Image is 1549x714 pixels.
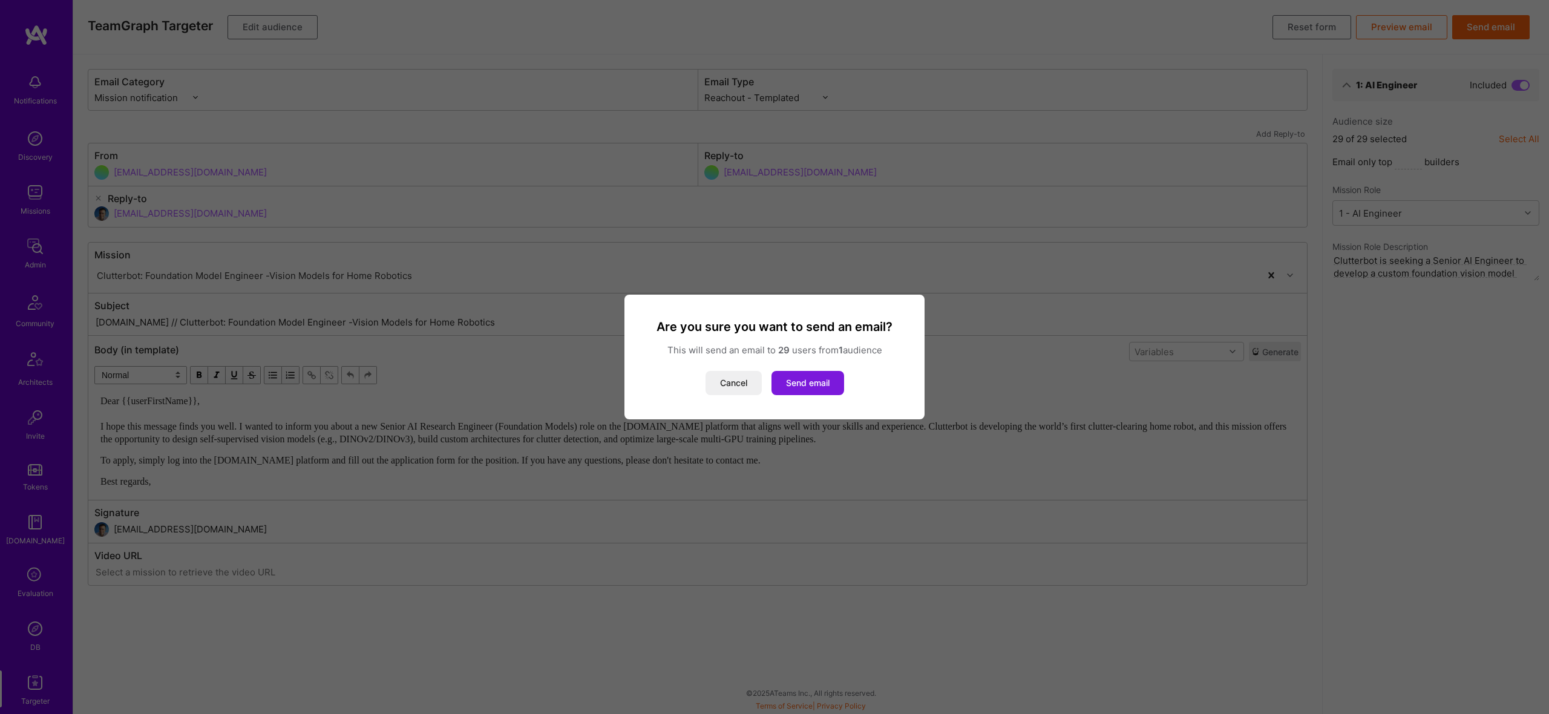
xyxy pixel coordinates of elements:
[706,371,762,395] button: Cancel
[778,344,790,356] strong: 29
[639,319,910,335] h3: Are you sure you want to send an email?
[639,344,910,356] p: This will send an email to users from audience
[771,371,844,395] button: Send email
[839,344,843,356] strong: 1
[624,295,925,419] div: modal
